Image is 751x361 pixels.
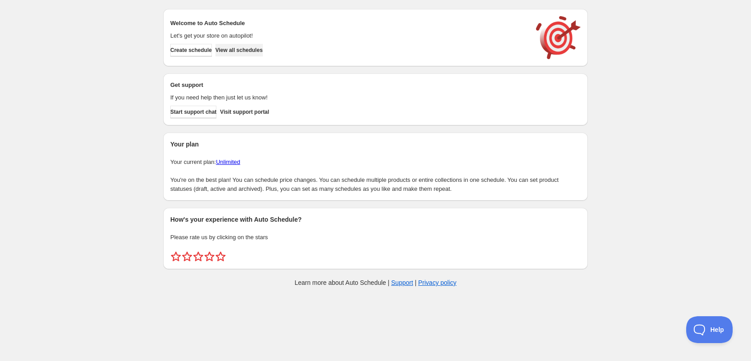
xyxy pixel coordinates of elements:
[686,316,733,343] iframe: Toggle Customer Support
[170,108,216,116] span: Start support chat
[170,93,527,102] p: If you need help then just let us know!
[170,106,216,118] a: Start support chat
[215,44,263,56] button: View all schedules
[170,215,581,224] h2: How's your experience with Auto Schedule?
[391,279,413,286] a: Support
[170,176,581,193] p: You're on the best plan! You can schedule price changes. You can schedule multiple products or en...
[418,279,457,286] a: Privacy policy
[220,106,269,118] a: Visit support portal
[216,159,240,165] a: Unlimited
[170,233,581,242] p: Please rate us by clicking on the stars
[220,108,269,116] span: Visit support portal
[170,81,527,90] h2: Get support
[170,158,581,167] p: Your current plan:
[295,278,456,287] p: Learn more about Auto Schedule | |
[215,47,263,54] span: View all schedules
[170,31,527,40] p: Let's get your store on autopilot!
[170,44,212,56] button: Create schedule
[170,140,581,149] h2: Your plan
[170,47,212,54] span: Create schedule
[170,19,527,28] h2: Welcome to Auto Schedule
